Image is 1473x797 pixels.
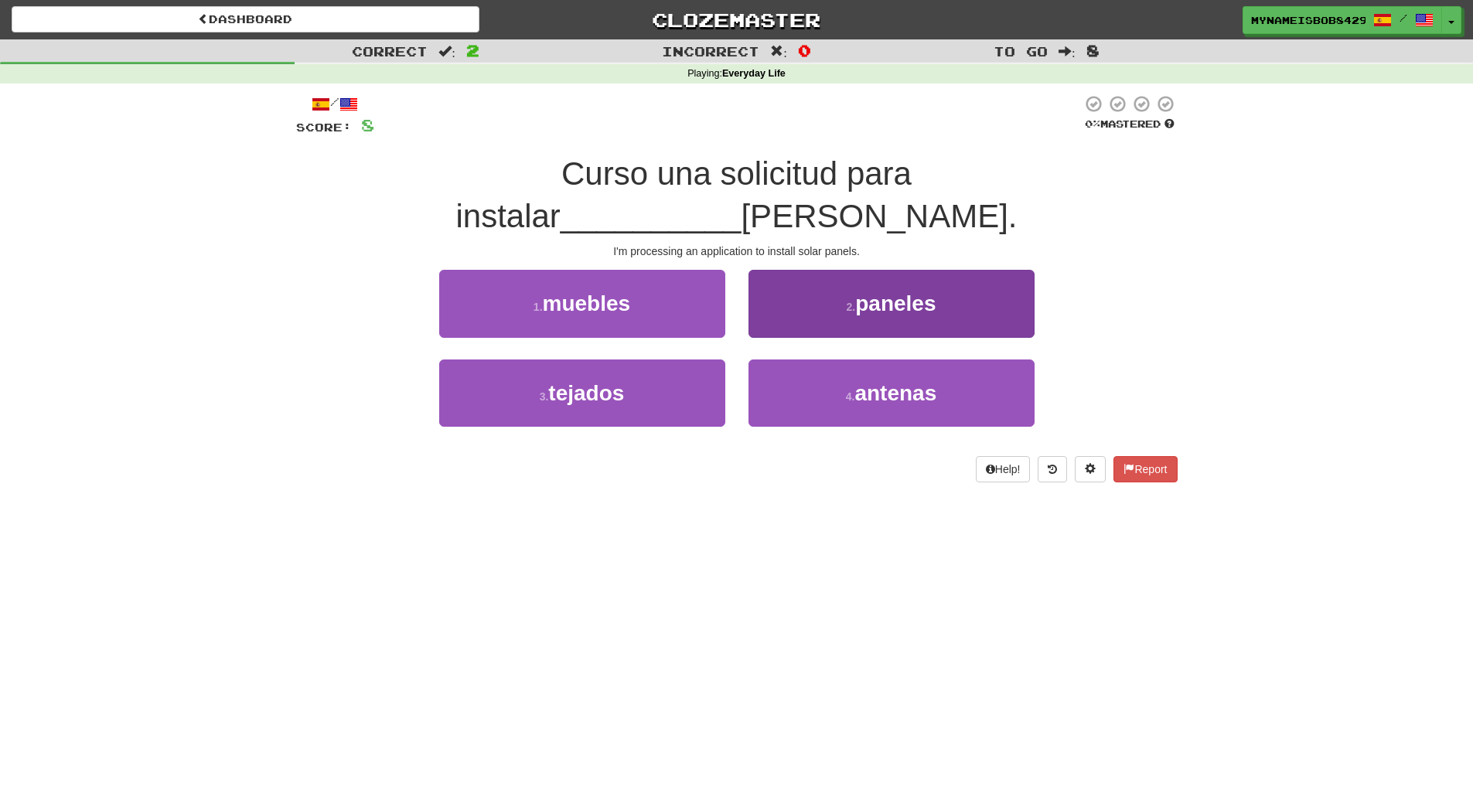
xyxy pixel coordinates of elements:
[976,456,1031,482] button: Help!
[439,359,725,427] button: 3.tejados
[534,301,543,313] small: 1 .
[770,45,787,58] span: :
[1113,456,1177,482] button: Report
[1400,12,1407,23] span: /
[748,270,1035,337] button: 2.paneles
[1082,118,1178,131] div: Mastered
[561,198,742,234] span: __________
[1243,6,1442,34] a: MyNameisBob8429 /
[548,381,624,405] span: tejados
[1251,13,1366,27] span: MyNameisBob8429
[361,115,374,135] span: 8
[12,6,479,32] a: Dashboard
[846,390,855,403] small: 4 .
[847,301,856,313] small: 2 .
[540,390,549,403] small: 3 .
[741,198,1017,234] span: [PERSON_NAME].
[1059,45,1076,58] span: :
[854,381,936,405] span: antenas
[855,291,936,315] span: paneles
[352,43,428,59] span: Correct
[748,359,1035,427] button: 4.antenas
[438,45,455,58] span: :
[439,270,725,337] button: 1.muebles
[296,94,374,114] div: /
[296,244,1178,259] div: I'm processing an application to install solar panels.
[455,155,912,234] span: Curso una solicitud para instalar
[1085,118,1100,130] span: 0 %
[296,121,352,134] span: Score:
[543,291,631,315] span: muebles
[1086,41,1100,60] span: 8
[466,41,479,60] span: 2
[722,68,786,79] strong: Everyday Life
[994,43,1048,59] span: To go
[662,43,759,59] span: Incorrect
[798,41,811,60] span: 0
[503,6,970,33] a: Clozemaster
[1038,456,1067,482] button: Round history (alt+y)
